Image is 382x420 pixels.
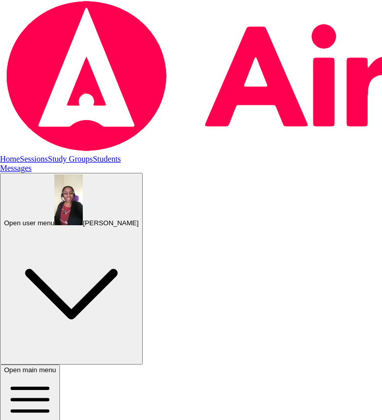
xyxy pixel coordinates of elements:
a: Students [93,155,121,163]
span: Open main menu [4,366,56,374]
span: Open user menu [4,219,54,227]
a: Study Groups [48,155,92,163]
a: Sessions [20,155,48,163]
span: [PERSON_NAME] [83,219,139,227]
